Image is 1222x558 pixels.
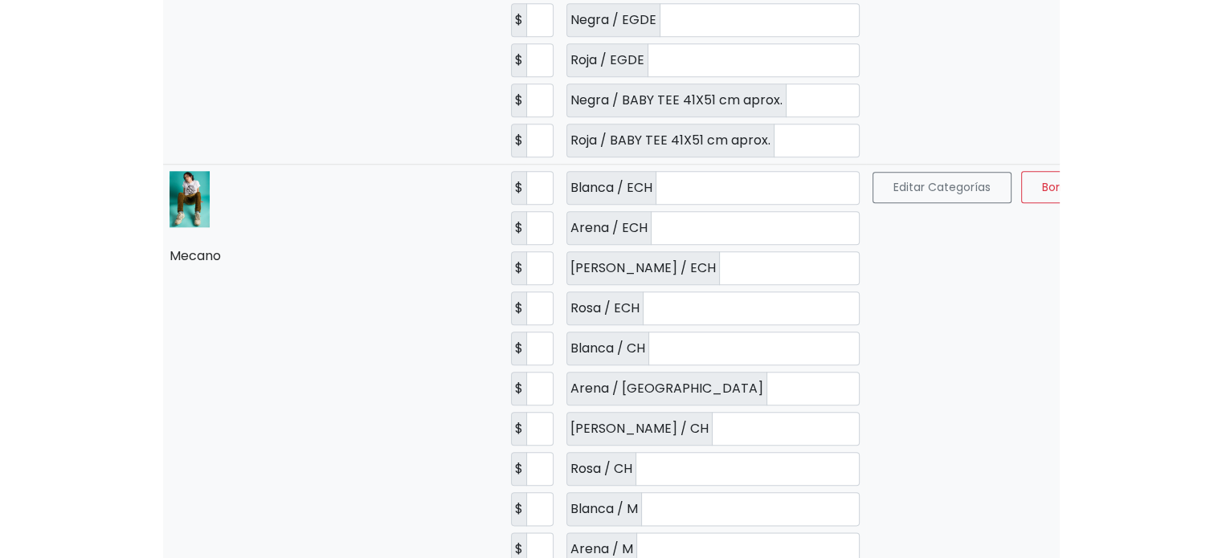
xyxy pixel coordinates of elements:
[1042,179,1075,195] span: Borrar
[566,211,652,245] label: Arena / ECH
[511,291,527,325] label: $
[511,412,527,446] label: $
[566,171,656,205] label: Blanca / ECH
[566,492,642,526] label: Blanca / M
[511,43,527,77] label: $
[511,171,527,205] label: $
[566,372,767,405] label: Arena / [GEOGRAPHIC_DATA]
[566,3,660,37] label: Negra / EGDE
[566,124,774,157] label: Roja / BABY TEE 41X51 cm aprox.
[566,452,636,486] label: Rosa / CH
[511,83,527,117] label: $
[170,246,221,265] a: Mecano
[566,291,644,325] label: Rosa / ECH
[566,251,720,285] label: [PERSON_NAME] / ECH
[170,171,210,226] img: small_1736890071645.jpeg
[566,43,648,77] label: Roja / EGDE
[511,251,527,285] label: $
[511,211,527,245] label: $
[511,492,527,526] label: $
[511,372,527,405] label: $
[566,412,713,446] label: [PERSON_NAME] / CH
[511,452,527,486] label: $
[511,3,527,37] label: $
[566,332,649,365] label: Blanca / CH
[511,332,527,365] label: $
[1021,171,1096,203] button: Borrar
[566,83,787,117] label: Negra / BABY TEE 41X51 cm aprox.
[511,124,527,157] label: $
[873,172,1012,203] button: Editar Categorías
